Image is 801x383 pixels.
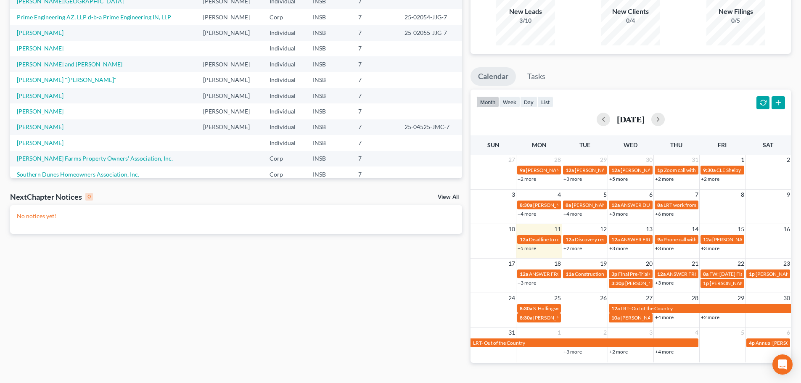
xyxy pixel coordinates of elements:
[520,67,553,86] a: Tasks
[611,271,617,277] span: 3p
[609,349,628,355] a: +2 more
[772,354,793,375] div: Open Intercom Messenger
[306,166,352,182] td: INSB
[526,167,648,173] span: [PERSON_NAME] -REMOTE ATTORNEY CONFERENCE
[17,61,122,68] a: [PERSON_NAME] and [PERSON_NAME]
[17,171,139,178] a: Southern Dunes Homeowners Association, Inc.
[599,155,608,165] span: 29
[563,245,582,251] a: +2 more
[691,293,699,303] span: 28
[398,119,462,135] td: 25-04525-JMC-7
[17,29,63,36] a: [PERSON_NAME]
[749,340,755,346] span: 4p
[196,25,262,40] td: [PERSON_NAME]
[691,259,699,269] span: 21
[782,293,791,303] span: 30
[645,259,653,269] span: 20
[621,314,717,321] span: [PERSON_NAME]- CM- Evidentiary Hearing
[703,280,709,286] span: 1p
[645,293,653,303] span: 27
[557,328,562,338] span: 1
[655,176,674,182] a: +2 more
[306,88,352,103] td: INSB
[398,25,462,40] td: 25-02055-JJG-7
[306,25,352,40] td: INSB
[352,9,398,25] td: 7
[508,259,516,269] span: 17
[621,167,706,173] span: [PERSON_NAME]-Deadline to file CMP
[786,155,791,165] span: 2
[553,293,562,303] span: 25
[563,211,582,217] a: +4 more
[352,135,398,151] td: 7
[563,176,582,182] a: +3 more
[263,41,306,56] td: Individual
[518,211,536,217] a: +4 more
[471,67,516,86] a: Calendar
[655,245,674,251] a: +3 more
[701,245,719,251] a: +3 more
[196,88,262,103] td: [PERSON_NAME]
[352,166,398,182] td: 7
[476,96,499,108] button: month
[657,271,666,277] span: 12a
[520,236,528,243] span: 12a
[352,151,398,166] td: 7
[496,7,555,16] div: New Leads
[691,224,699,234] span: 14
[352,88,398,103] td: 7
[508,224,516,234] span: 10
[657,202,663,208] span: 8a
[701,314,719,320] a: +2 more
[518,176,536,182] a: +2 more
[737,224,745,234] span: 15
[611,236,620,243] span: 12a
[438,194,459,200] a: View All
[624,141,637,148] span: Wed
[655,211,674,217] a: +6 more
[601,16,660,25] div: 0/4
[520,305,532,312] span: 8:30a
[703,167,716,173] span: 9:30a
[763,141,773,148] span: Sat
[611,167,620,173] span: 12a
[263,135,306,151] td: Individual
[710,280,776,286] span: [PERSON_NAME]- Deposition
[691,155,699,165] span: 31
[599,293,608,303] span: 26
[706,7,765,16] div: New Filings
[196,119,262,135] td: [PERSON_NAME]
[529,236,589,243] span: Deadline to respond to MSJ
[706,16,765,25] div: 0/5
[17,123,63,130] a: [PERSON_NAME]
[621,236,726,243] span: ANSWER FROM [PERSON_NAME] DUE [DATE]
[17,212,455,220] p: No notices yet!
[648,190,653,200] span: 6
[532,141,547,148] span: Mon
[701,176,719,182] a: +2 more
[352,119,398,135] td: 7
[10,192,93,202] div: NextChapter Notices
[306,72,352,87] td: INSB
[599,259,608,269] span: 19
[575,236,655,243] span: Discovery responses due to Plaintff's
[17,139,63,146] a: [PERSON_NAME]
[601,7,660,16] div: New Clients
[263,119,306,135] td: Individual
[17,108,63,115] a: [PERSON_NAME]
[740,328,745,338] span: 5
[666,271,784,277] span: ANSWER FROM MDC CONSTRUCTION DUE [DATE]
[786,328,791,338] span: 6
[17,92,63,99] a: [PERSON_NAME]
[352,56,398,72] td: 7
[499,96,520,108] button: week
[306,41,352,56] td: INSB
[694,328,699,338] span: 4
[17,76,116,83] a: [PERSON_NAME] "[PERSON_NAME]"
[603,328,608,338] span: 2
[196,72,262,87] td: [PERSON_NAME]
[786,190,791,200] span: 9
[17,45,63,52] a: [PERSON_NAME]
[398,9,462,25] td: 25-02054-JJG-7
[611,202,620,208] span: 12a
